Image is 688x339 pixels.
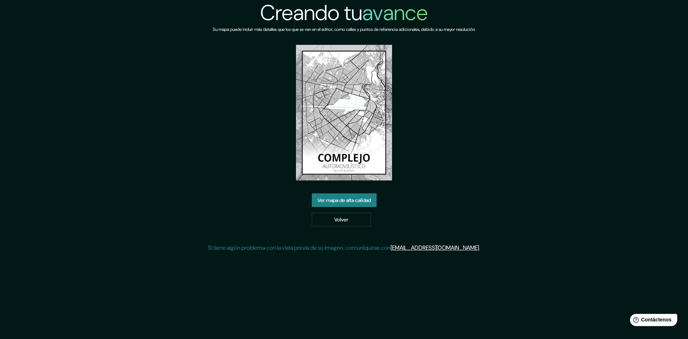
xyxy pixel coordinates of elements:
[334,216,348,223] font: Volver
[312,213,371,226] a: Volver
[624,311,680,331] iframe: Lanzador de widgets de ayuda
[312,193,377,207] a: Ver mapa de alta calidad
[391,244,479,251] a: [EMAIL_ADDRESS][DOMAIN_NAME]
[213,27,476,32] font: Su mapa puede incluir más detalles que los que se ven en el editor, como calles y puntos de refer...
[479,244,480,251] font: .
[317,197,371,203] font: Ver mapa de alta calidad
[296,45,392,180] img: vista previa del mapa creado
[208,244,391,251] font: Si tiene algún problema con la vista previa de su imagen, comuníquese con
